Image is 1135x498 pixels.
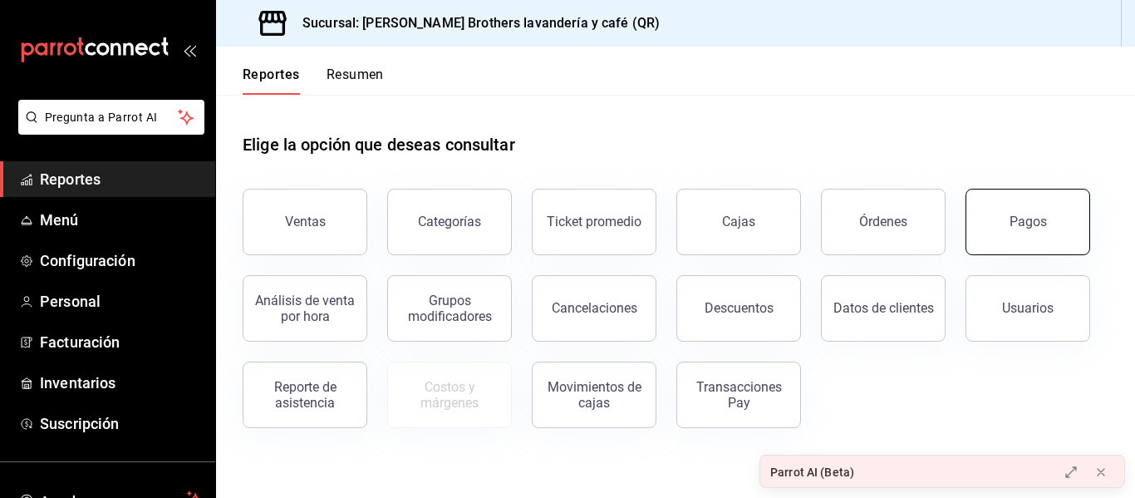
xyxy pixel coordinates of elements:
[243,67,300,95] button: Reportes
[965,189,1090,255] button: Pagos
[722,214,755,229] div: Cajas
[387,275,512,342] button: Grupos modificadores
[1002,300,1054,316] div: Usuarios
[40,331,202,353] span: Facturación
[676,189,801,255] button: Cajas
[253,293,356,324] div: Análisis de venta por hora
[40,372,202,394] span: Inventarios
[398,379,501,411] div: Costos y márgenes
[183,43,196,57] button: open_drawer_menu
[547,214,641,229] div: Ticket promedio
[40,290,202,313] span: Personal
[770,464,854,481] div: Parrot AI (Beta)
[387,362,512,428] button: Contrata inventarios para ver este reporte
[243,189,367,255] button: Ventas
[40,209,202,231] span: Menú
[676,362,801,428] button: Transacciones Pay
[532,189,656,255] button: Ticket promedio
[40,412,202,435] span: Suscripción
[532,362,656,428] button: Movimientos de cajas
[243,275,367,342] button: Análisis de venta por hora
[1010,214,1047,229] div: Pagos
[243,362,367,428] button: Reporte de asistencia
[40,168,202,190] span: Reportes
[12,121,204,138] a: Pregunta a Parrot AI
[243,132,515,157] h1: Elige la opción que deseas consultar
[821,189,946,255] button: Órdenes
[859,214,907,229] div: Órdenes
[965,275,1090,342] button: Usuarios
[398,293,501,324] div: Grupos modificadores
[285,214,326,229] div: Ventas
[821,275,946,342] button: Datos de clientes
[418,214,481,229] div: Categorías
[532,275,656,342] button: Cancelaciones
[253,379,356,411] div: Reporte de asistencia
[40,249,202,272] span: Configuración
[676,275,801,342] button: Descuentos
[552,300,637,316] div: Cancelaciones
[45,109,179,126] span: Pregunta a Parrot AI
[18,100,204,135] button: Pregunta a Parrot AI
[387,189,512,255] button: Categorías
[327,67,384,95] button: Resumen
[705,300,774,316] div: Descuentos
[289,13,660,33] h3: Sucursal: [PERSON_NAME] Brothers lavandería y café (QR)
[833,300,934,316] div: Datos de clientes
[687,379,790,411] div: Transacciones Pay
[543,379,646,411] div: Movimientos de cajas
[243,67,384,95] div: navigation tabs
